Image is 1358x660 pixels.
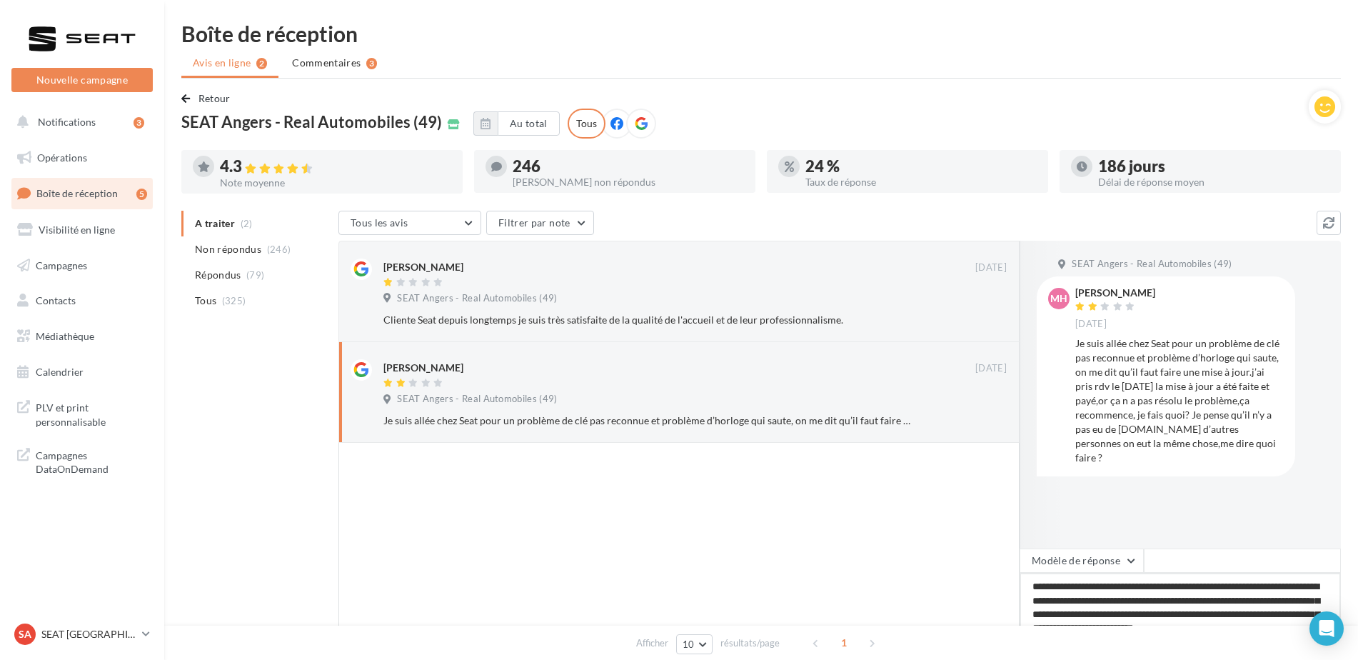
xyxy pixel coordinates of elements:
[351,216,408,229] span: Tous les avis
[9,215,156,245] a: Visibilité en ligne
[720,636,780,650] span: résultats/page
[181,23,1341,44] div: Boîte de réception
[1075,288,1155,298] div: [PERSON_NAME]
[383,313,914,327] div: Cliente Seat depuis longtemps je suis très satisfaite de la qualité de l'accueil et de leur profe...
[11,68,153,92] button: Nouvelle campagne
[9,321,156,351] a: Médiathèque
[198,92,231,104] span: Retour
[36,398,147,429] span: PLV et print personnalisable
[513,159,744,174] div: 246
[338,211,481,235] button: Tous les avis
[975,261,1007,274] span: [DATE]
[195,294,216,308] span: Tous
[366,58,377,69] div: 3
[11,621,153,648] a: SA SEAT [GEOGRAPHIC_DATA]
[19,627,31,641] span: SA
[220,178,451,188] div: Note moyenne
[397,393,557,406] span: SEAT Angers - Real Automobiles (49)
[1075,336,1284,465] div: Je suis allée chez Seat pour un problème de clé pas reconnue et problème d’horloge qui saute, on ...
[383,414,914,428] div: Je suis allée chez Seat pour un problème de clé pas reconnue et problème d’horloge qui saute, on ...
[267,244,291,255] span: (246)
[833,631,855,654] span: 1
[1309,611,1344,646] div: Open Intercom Messenger
[805,159,1037,174] div: 24 %
[975,362,1007,375] span: [DATE]
[805,177,1037,187] div: Taux de réponse
[683,639,695,650] span: 10
[246,269,264,281] span: (79)
[1098,159,1329,174] div: 186 jours
[473,111,560,136] button: Au total
[39,224,115,236] span: Visibilité en ligne
[222,295,246,306] span: (325)
[36,187,118,199] span: Boîte de réception
[383,361,463,375] div: [PERSON_NAME]
[513,177,744,187] div: [PERSON_NAME] non répondus
[9,178,156,209] a: Boîte de réception5
[36,294,76,306] span: Contacts
[1098,177,1329,187] div: Délai de réponse moyen
[1050,291,1067,306] span: MH
[1075,318,1107,331] span: [DATE]
[568,109,605,139] div: Tous
[383,260,463,274] div: [PERSON_NAME]
[9,392,156,434] a: PLV et print personnalisable
[292,56,361,70] span: Commentaires
[676,634,713,654] button: 10
[1072,258,1232,271] span: SEAT Angers - Real Automobiles (49)
[37,151,87,164] span: Opérations
[36,366,84,378] span: Calendrier
[195,242,261,256] span: Non répondus
[36,446,147,476] span: Campagnes DataOnDemand
[36,330,94,342] span: Médiathèque
[36,259,87,271] span: Campagnes
[9,357,156,387] a: Calendrier
[9,286,156,316] a: Contacts
[486,211,594,235] button: Filtrer par note
[41,627,136,641] p: SEAT [GEOGRAPHIC_DATA]
[136,189,147,200] div: 5
[498,111,560,136] button: Au total
[9,107,150,137] button: Notifications 3
[134,117,144,129] div: 3
[9,251,156,281] a: Campagnes
[9,440,156,482] a: Campagnes DataOnDemand
[1020,549,1144,573] button: Modèle de réponse
[195,268,241,282] span: Répondus
[636,636,668,650] span: Afficher
[397,292,557,305] span: SEAT Angers - Real Automobiles (49)
[181,114,442,130] span: SEAT Angers - Real Automobiles (49)
[181,90,236,107] button: Retour
[220,159,451,175] div: 4.3
[38,116,96,128] span: Notifications
[9,143,156,173] a: Opérations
